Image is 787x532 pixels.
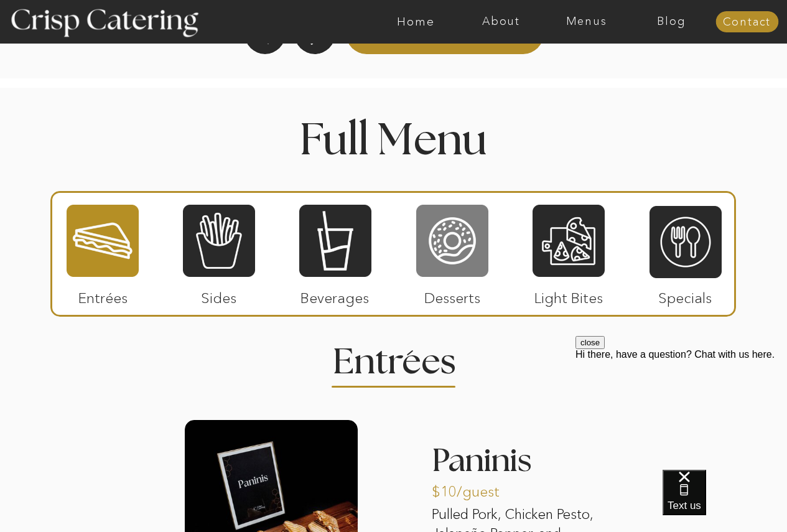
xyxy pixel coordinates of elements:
p: Beverages [294,277,376,313]
h3: Paninis [432,445,605,485]
iframe: podium webchat widget prompt [575,336,787,485]
a: Menus [544,16,629,28]
a: Get a Free Quote [DATE] [341,11,551,54]
a: Home [373,16,459,28]
p: Entrées [62,277,144,313]
p: Sides [177,277,260,313]
p: Specials [644,277,727,313]
h2: Entrees [333,345,455,369]
iframe: podium webchat widget bubble [663,470,787,532]
p: Desserts [411,277,494,313]
p: Light Bites [528,277,610,313]
h1: Full Menu [221,119,567,156]
a: Blog [629,16,714,28]
p: $10/guest [432,470,515,506]
a: About [459,16,544,28]
a: Contact [715,16,778,29]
